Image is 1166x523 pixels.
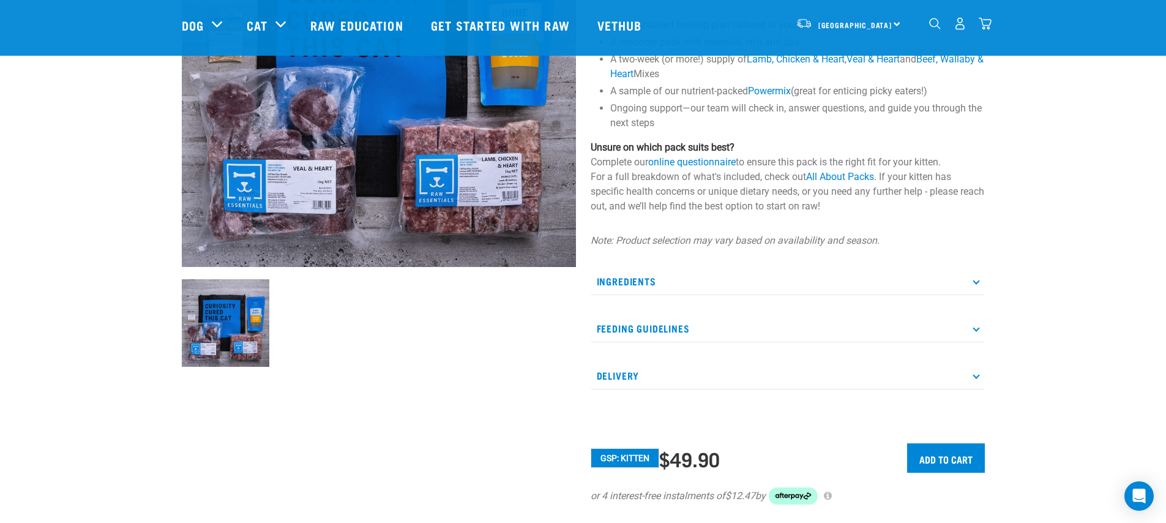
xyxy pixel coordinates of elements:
a: Vethub [585,1,657,50]
input: Add to cart [907,443,985,473]
div: or 4 interest-free instalments of by [591,487,985,505]
a: Veal & Heart [846,53,900,65]
img: NSP Kitten Update [182,279,269,367]
em: Note: Product selection may vary based on availability and season. [591,235,880,246]
div: Open Intercom Messenger [1124,481,1154,511]
div: $49.90 [659,448,720,470]
p: Ingredients [591,268,985,295]
a: Dog [182,16,204,34]
img: Afterpay [769,487,818,505]
li: A sample of our nutrient-packed (great for enticing picky eaters!) [610,84,985,99]
a: Lamb, Chicken & Heart [747,53,845,65]
p: Feeding Guidelines [591,315,985,342]
a: Powermix [748,85,791,97]
a: Raw Education [298,1,418,50]
li: A two-week (or more!) supply of , and Mixes [610,52,985,81]
p: Complete our to ensure this pack is the right fit for your kitten. For a full breakdown of what's... [591,140,985,214]
a: All About Packs [806,171,874,182]
img: user.png [954,17,966,30]
img: van-moving.png [796,18,812,29]
li: Ongoing support—our team will check in, answer questions, and guide you through the next steps [610,101,985,130]
a: Cat [247,16,267,34]
img: home-icon-1@2x.png [929,18,941,29]
img: home-icon@2x.png [979,17,992,30]
span: [GEOGRAPHIC_DATA] [818,23,892,27]
a: online questionnaire [648,156,736,168]
p: Delivery [591,362,985,389]
button: GSP: Kitten [591,448,659,468]
span: $12.47 [725,489,755,503]
a: Get started with Raw [419,1,585,50]
strong: Unsure on which pack suits best? [591,141,734,153]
